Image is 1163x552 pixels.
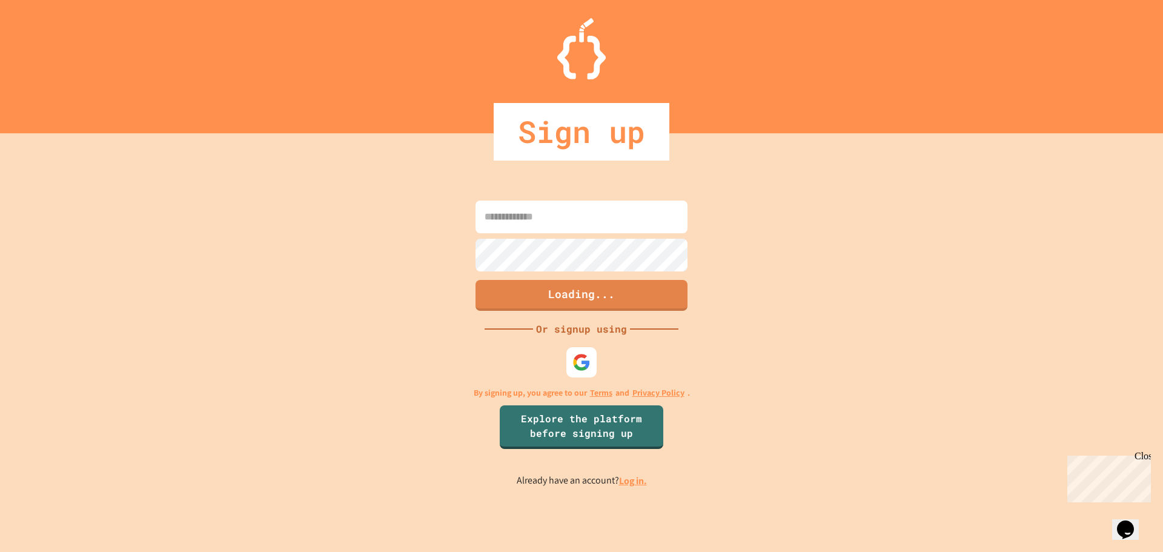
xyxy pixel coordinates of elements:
div: Sign up [494,103,669,161]
img: google-icon.svg [572,353,591,371]
a: Log in. [619,474,647,487]
a: Terms [590,387,612,399]
button: Loading... [475,280,688,311]
div: Chat with us now!Close [5,5,84,77]
div: Or signup using [533,322,630,336]
img: Logo.svg [557,18,606,79]
a: Explore the platform before signing up [500,405,663,449]
p: Already have an account? [517,473,647,488]
iframe: chat widget [1112,504,1151,540]
p: By signing up, you agree to our and . [474,387,690,399]
a: Privacy Policy [632,387,684,399]
iframe: chat widget [1062,451,1151,502]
